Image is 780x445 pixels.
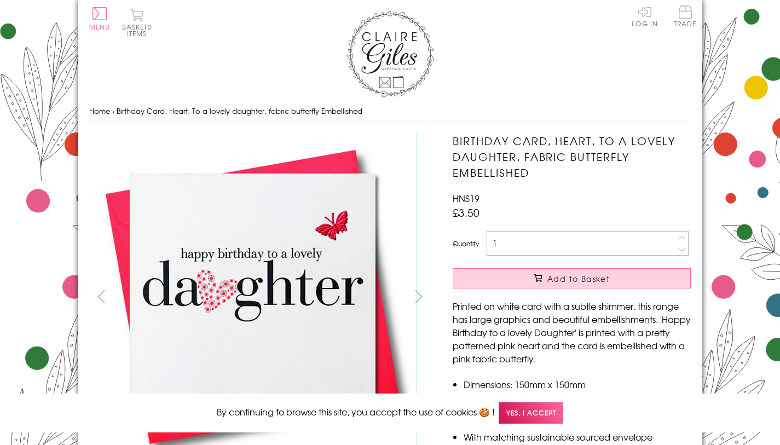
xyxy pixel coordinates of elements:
[453,205,479,220] span: £3.50
[406,284,431,309] button: next
[346,11,434,97] img: Claire Giles Greetings Cards
[453,133,691,180] h1: Birthday Card, Heart, To a lovely daughter, fabric butterfly Embellished
[117,106,362,116] span: Birthday Card, Heart, To a lovely daughter, fabric butterfly Embellished
[89,100,691,123] nav: breadcrumbs
[464,430,691,443] li: With matching sustainable sourced envelope
[499,402,563,424] span: Yes, I accept
[674,5,697,29] a: Trade
[632,5,658,27] a: Log In
[127,22,152,38] span: 0 items
[453,239,479,248] label: Quantity
[464,391,691,404] li: Blank inside for your own message
[112,106,114,116] span: ›
[89,22,111,32] span: Menu
[89,284,114,309] button: prev
[89,106,110,116] a: Home
[464,378,691,391] li: Dimensions: 150mm x 150mm
[89,7,111,30] button: Menu
[453,299,691,365] p: Printed on white card with a subtle shimmer, this range has large graphics and beautiful embellis...
[674,5,697,27] span: Trade
[547,273,610,284] span: Add to Basket
[453,192,479,205] span: HNS19
[122,9,152,37] button: Basket0 items
[453,268,691,288] button: Add to Basket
